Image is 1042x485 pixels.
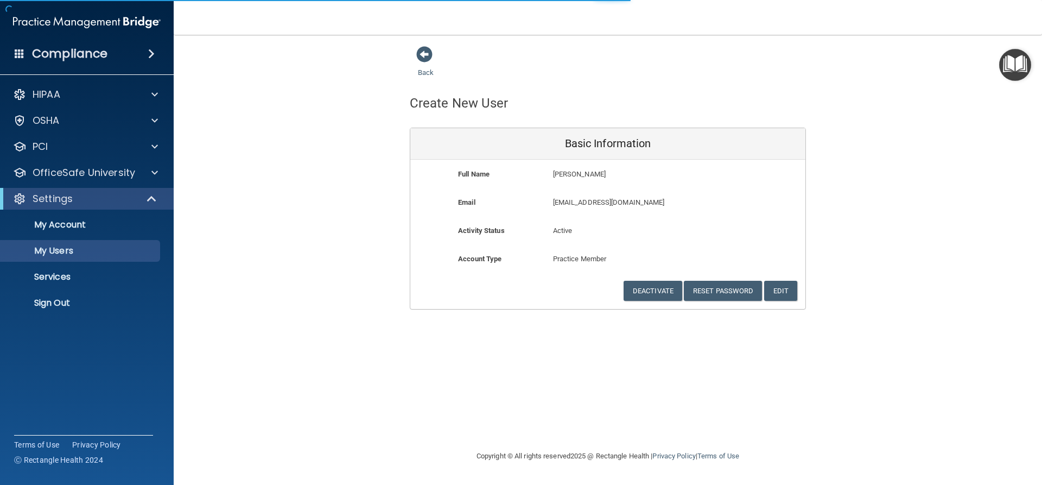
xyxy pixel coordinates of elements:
p: Practice Member [553,253,663,266]
p: HIPAA [33,88,60,101]
button: Edit [764,281,797,301]
b: Full Name [458,170,490,178]
a: Back [418,55,434,77]
span: Ⓒ Rectangle Health 2024 [14,455,103,465]
p: [PERSON_NAME] [553,168,726,181]
iframe: Drift Widget Chat Controller [854,408,1029,451]
b: Email [458,198,475,206]
a: Terms of Use [14,439,59,450]
p: Sign Out [7,298,155,308]
div: Basic Information [410,128,805,160]
a: OSHA [13,114,158,127]
p: My Account [7,219,155,230]
p: OfficeSafe University [33,166,135,179]
p: Active [553,224,663,237]
p: PCI [33,140,48,153]
a: Settings [13,192,157,205]
p: Settings [33,192,73,205]
a: OfficeSafe University [13,166,158,179]
a: Privacy Policy [652,452,695,460]
p: My Users [7,245,155,256]
a: HIPAA [13,88,158,101]
h4: Compliance [32,46,107,61]
a: Privacy Policy [72,439,121,450]
h4: Create New User [410,96,509,110]
p: [EMAIL_ADDRESS][DOMAIN_NAME] [553,196,726,209]
button: Reset Password [684,281,762,301]
a: PCI [13,140,158,153]
b: Account Type [458,255,501,263]
a: Terms of Use [697,452,739,460]
p: Services [7,272,155,282]
img: PMB logo [13,11,161,33]
p: OSHA [33,114,60,127]
button: Deactivate [624,281,682,301]
div: Copyright © All rights reserved 2025 @ Rectangle Health | | [410,439,806,474]
button: Open Resource Center [999,49,1031,81]
b: Activity Status [458,226,505,235]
